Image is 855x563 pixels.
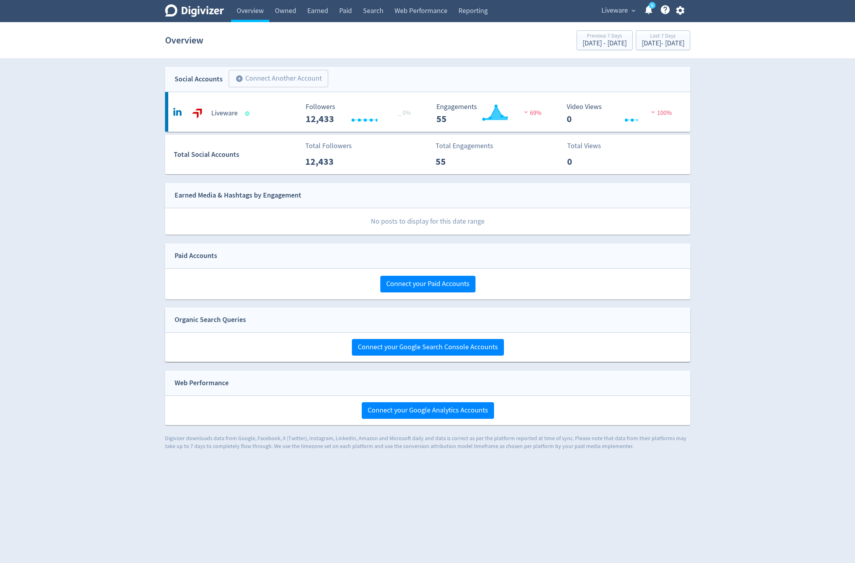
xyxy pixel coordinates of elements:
svg: Engagements 55 [432,103,551,124]
a: Liveware undefinedLiveware Followers 12,433 Followers 12,433 _ 0% Engagements 55 Engagements 55 6... [165,92,690,132]
button: Connect Another Account [229,70,328,87]
img: Liveware undefined [189,105,205,121]
a: Connect your Paid Accounts [380,279,475,288]
div: Organic Search Queries [175,314,246,326]
div: [DATE] - [DATE] [642,40,684,47]
span: add_circle [235,75,243,83]
div: Paid Accounts [175,250,217,262]
p: Total Views [567,141,613,151]
div: Previous 7 Days [583,33,627,40]
span: Connect your Google Analytics Accounts [368,407,488,414]
span: 69% [522,109,541,117]
a: Connect your Google Search Console Accounts [352,343,504,352]
a: Connect Another Account [223,71,328,87]
p: 0 [567,154,613,169]
button: Connect your Google Search Console Accounts [352,339,504,356]
button: Liveware [599,4,637,17]
a: Connect your Google Analytics Accounts [362,406,494,415]
span: Data last synced: 15 Sep 2025, 1:43pm (AEST) [245,111,252,116]
img: negative-performance.svg [649,109,657,115]
a: 5 [649,2,656,9]
div: Web Performance [175,377,229,389]
div: [DATE] - [DATE] [583,40,627,47]
p: 55 [436,154,481,169]
div: Total Social Accounts [174,149,300,160]
p: Total Followers [305,141,352,151]
svg: Followers 12,433 [302,103,420,124]
p: Total Engagements [436,141,493,151]
p: 12,433 [305,154,351,169]
p: Digivizer downloads data from Google, Facebook, X (Twitter), Instagram, LinkedIn, Amazon and Micr... [165,435,690,450]
h1: Overview [165,28,203,53]
button: Last 7 Days[DATE]- [DATE] [636,30,690,50]
div: Social Accounts [175,73,223,85]
img: negative-performance.svg [522,109,530,115]
button: Connect your Paid Accounts [380,276,475,292]
svg: Video Views 0 [563,103,681,124]
div: Last 7 Days [642,33,684,40]
span: Connect your Paid Accounts [386,281,470,288]
span: 100% [649,109,672,117]
div: Earned Media & Hashtags by Engagement [175,190,301,201]
h5: Liveware [211,109,238,118]
p: No posts to display for this date range [165,208,690,235]
span: Liveware [601,4,628,17]
span: _ 0% [398,109,411,117]
button: Connect your Google Analytics Accounts [362,402,494,419]
text: 5 [651,3,653,8]
span: Connect your Google Search Console Accounts [358,344,498,351]
span: expand_more [630,7,637,14]
button: Previous 7 Days[DATE] - [DATE] [577,30,633,50]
